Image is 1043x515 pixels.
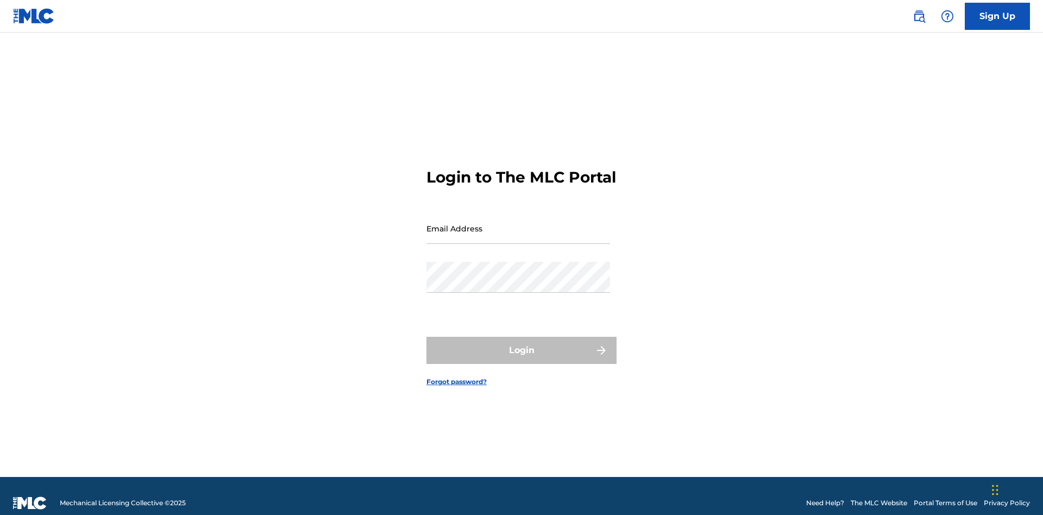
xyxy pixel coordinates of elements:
a: Sign Up [965,3,1030,30]
a: Privacy Policy [984,498,1030,508]
span: Mechanical Licensing Collective © 2025 [60,498,186,508]
a: The MLC Website [851,498,907,508]
img: logo [13,497,47,510]
h3: Login to The MLC Portal [426,168,616,187]
a: Public Search [908,5,930,27]
iframe: Chat Widget [989,463,1043,515]
div: Help [937,5,958,27]
div: Drag [992,474,998,506]
img: search [913,10,926,23]
a: Forgot password? [426,377,487,387]
a: Need Help? [806,498,844,508]
img: help [941,10,954,23]
img: MLC Logo [13,8,55,24]
a: Portal Terms of Use [914,498,977,508]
